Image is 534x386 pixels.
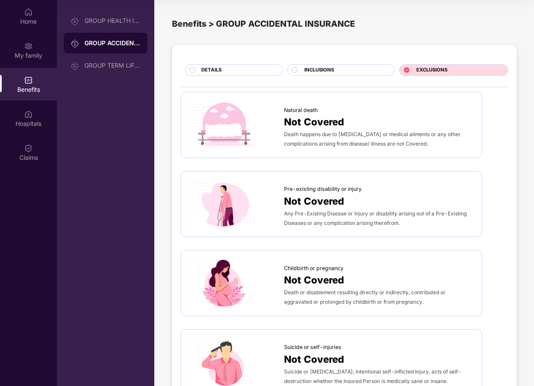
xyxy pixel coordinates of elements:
[284,352,344,367] span: Not Covered
[284,272,344,287] span: Not Covered
[24,8,33,16] img: svg+xml;base64,PHN2ZyBpZD0iSG9tZSIgeG1sbnM9Imh0dHA6Ly93d3cudzMub3JnLzIwMDAvc3ZnIiB3aWR0aD0iMjAiIG...
[284,343,341,351] span: Suicide or self-injuries
[172,17,517,30] div: Benefits > GROUP ACCIDENTAL INSURANCE
[190,180,259,228] img: icon
[284,193,344,209] span: Not Covered
[284,106,318,114] span: Natural death
[24,42,33,50] img: svg+xml;base64,PHN2ZyB3aWR0aD0iMjAiIGhlaWdodD0iMjAiIHZpZXdCb3g9IjAgMCAyMCAyMCIgZmlsbD0ibm9uZSIgeG...
[71,62,79,70] img: svg+xml;base64,PHN2ZyB3aWR0aD0iMjAiIGhlaWdodD0iMjAiIHZpZXdCb3g9IjAgMCAyMCAyMCIgZmlsbD0ibm9uZSIgeG...
[284,131,461,147] span: Death happens due to [MEDICAL_DATA] or medical ailments or any other complications arising from d...
[84,17,141,24] div: GROUP HEALTH INSURANCE
[190,101,259,149] img: icon
[304,66,334,74] span: INCLUSIONS
[416,66,447,74] span: EXCLUSIONS
[284,185,362,193] span: Pre-existing disability or injury
[284,368,461,384] span: Suicide or [MEDICAL_DATA], intentional self-inflicted Injury, acts of self-destruction whether th...
[84,62,141,69] div: GROUP TERM LIFE INSURANCE
[201,66,222,74] span: DETAILS
[284,210,467,226] span: Any Pre-Existing Disease or Injury or disability arising out of a Pre-Existing Diseases or any co...
[284,264,344,272] span: Childbirth or pregnancy
[24,76,33,84] img: svg+xml;base64,PHN2ZyBpZD0iQmVuZWZpdHMiIHhtbG5zPSJodHRwOi8vd3d3LnczLm9yZy8yMDAwL3N2ZyIgd2lkdGg9Ij...
[284,289,446,305] span: Death or disablement resulting directly or indirectly, contributed or aggravated or prolonged by ...
[71,17,79,25] img: svg+xml;base64,PHN2ZyB3aWR0aD0iMjAiIGhlaWdodD0iMjAiIHZpZXdCb3g9IjAgMCAyMCAyMCIgZmlsbD0ibm9uZSIgeG...
[284,114,344,129] span: Not Covered
[84,39,141,47] div: GROUP ACCIDENTAL INSURANCE
[190,259,259,307] img: icon
[24,144,33,153] img: svg+xml;base64,PHN2ZyBpZD0iQ2xhaW0iIHhtbG5zPSJodHRwOi8vd3d3LnczLm9yZy8yMDAwL3N2ZyIgd2lkdGg9IjIwIi...
[24,110,33,118] img: svg+xml;base64,PHN2ZyBpZD0iSG9zcGl0YWxzIiB4bWxucz0iaHR0cDovL3d3dy53My5vcmcvMjAwMC9zdmciIHdpZHRoPS...
[71,39,79,48] img: svg+xml;base64,PHN2ZyB3aWR0aD0iMjAiIGhlaWdodD0iMjAiIHZpZXdCb3g9IjAgMCAyMCAyMCIgZmlsbD0ibm9uZSIgeG...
